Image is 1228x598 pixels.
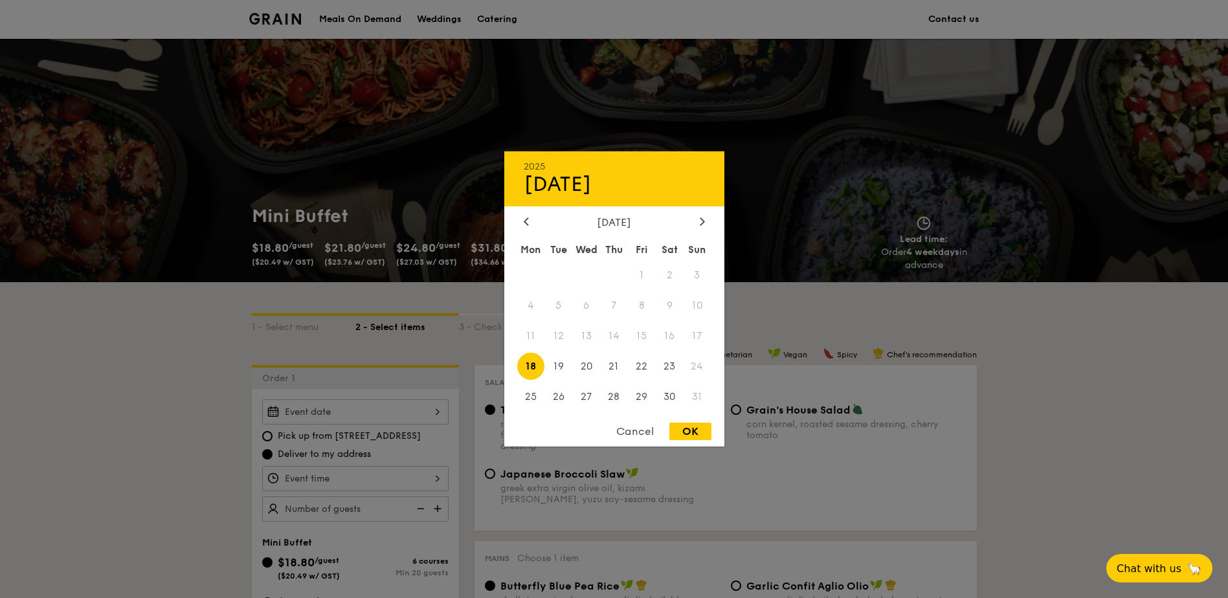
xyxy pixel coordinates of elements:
span: 28 [600,382,628,410]
span: 14 [600,322,628,350]
div: 2025 [524,161,705,172]
div: Cancel [603,423,667,440]
span: 7 [600,292,628,320]
span: 19 [544,352,572,380]
div: Thu [600,238,628,261]
span: Chat with us [1117,562,1181,575]
span: 29 [628,382,656,410]
div: Mon [517,238,545,261]
span: 1 [628,261,656,289]
div: Sat [656,238,684,261]
div: Sun [684,238,711,261]
span: 5 [544,292,572,320]
span: 24 [684,352,711,380]
span: 6 [572,292,600,320]
span: 31 [684,382,711,410]
span: 11 [517,322,545,350]
button: Chat with us🦙 [1106,554,1212,582]
span: 18 [517,352,545,380]
div: [DATE] [524,172,705,197]
span: 12 [544,322,572,350]
span: 13 [572,322,600,350]
span: 27 [572,382,600,410]
span: 25 [517,382,545,410]
span: 10 [684,292,711,320]
span: 2 [656,261,684,289]
span: 🦙 [1187,561,1202,576]
span: 8 [628,292,656,320]
span: 23 [656,352,684,380]
div: OK [669,423,711,440]
span: 15 [628,322,656,350]
span: 4 [517,292,545,320]
div: [DATE] [524,216,705,228]
span: 22 [628,352,656,380]
span: 26 [544,382,572,410]
div: Tue [544,238,572,261]
span: 3 [684,261,711,289]
span: 9 [656,292,684,320]
div: Fri [628,238,656,261]
span: 21 [600,352,628,380]
span: 16 [656,322,684,350]
div: Wed [572,238,600,261]
span: 20 [572,352,600,380]
span: 17 [684,322,711,350]
span: 30 [656,382,684,410]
